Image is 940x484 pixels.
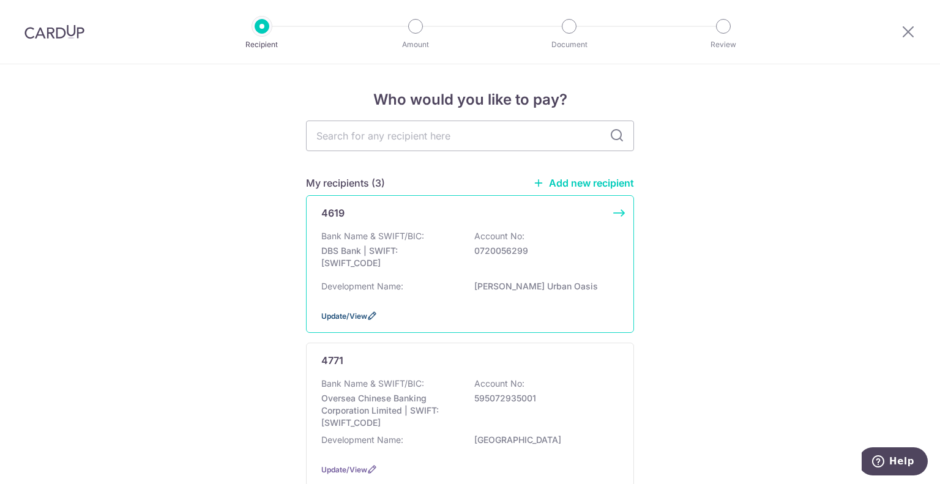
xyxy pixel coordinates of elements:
h5: My recipients (3) [306,176,385,190]
p: Account No: [474,378,524,390]
p: [PERSON_NAME] Urban Oasis [474,280,611,292]
p: Bank Name & SWIFT/BIC: [321,230,424,242]
a: Update/View [321,465,367,474]
a: Update/View [321,311,367,321]
p: [GEOGRAPHIC_DATA] [474,434,611,446]
p: Development Name: [321,280,403,292]
p: 0720056299 [474,245,611,257]
p: DBS Bank | SWIFT: [SWIFT_CODE] [321,245,458,269]
p: Document [524,39,614,51]
p: Recipient [217,39,307,51]
p: Amount [370,39,461,51]
p: Account No: [474,230,524,242]
p: Oversea Chinese Banking Corporation Limited | SWIFT: [SWIFT_CODE] [321,392,458,429]
p: Review [678,39,769,51]
p: 595072935001 [474,392,611,404]
h4: Who would you like to pay? [306,89,634,111]
p: 4771 [321,353,343,368]
p: 4619 [321,206,345,220]
p: Development Name: [321,434,403,446]
p: Bank Name & SWIFT/BIC: [321,378,424,390]
a: Add new recipient [533,177,634,189]
img: CardUp [24,24,84,39]
input: Search for any recipient here [306,121,634,151]
iframe: Opens a widget where you can find more information [862,447,928,478]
